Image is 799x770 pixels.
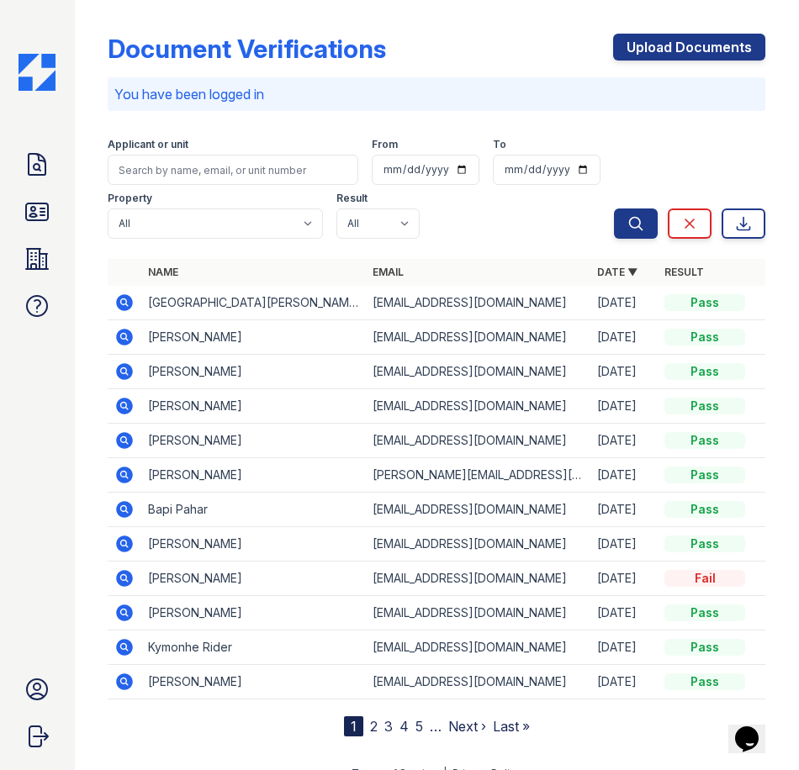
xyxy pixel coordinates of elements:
td: Bapi Pahar [141,493,366,527]
label: Applicant or unit [108,138,188,151]
div: Pass [664,501,745,518]
td: [DATE] [590,596,658,630]
div: 1 [344,716,363,736]
td: [EMAIL_ADDRESS][DOMAIN_NAME] [366,355,590,389]
label: Property [108,192,152,205]
div: Pass [664,467,745,483]
td: [DATE] [590,424,658,458]
div: Pass [664,363,745,380]
td: [EMAIL_ADDRESS][DOMAIN_NAME] [366,562,590,596]
td: [EMAIL_ADDRESS][DOMAIN_NAME] [366,286,590,320]
td: [PERSON_NAME][EMAIL_ADDRESS][PERSON_NAME][DOMAIN_NAME] [366,458,590,493]
td: [EMAIL_ADDRESS][DOMAIN_NAME] [366,596,590,630]
td: [DATE] [590,355,658,389]
div: Pass [664,432,745,449]
a: Email [373,266,404,278]
div: Pass [664,329,745,345]
div: Pass [664,639,745,656]
td: [DATE] [590,320,658,355]
td: [DATE] [590,493,658,527]
td: [PERSON_NAME] [141,424,366,458]
a: Next › [448,718,486,735]
td: [PERSON_NAME] [141,562,366,596]
a: 2 [370,718,378,735]
div: Fail [664,570,745,587]
td: [PERSON_NAME] [141,389,366,424]
td: [PERSON_NAME] [141,527,366,562]
label: From [372,138,398,151]
a: Result [664,266,704,278]
a: 4 [399,718,409,735]
input: Search by name, email, or unit number [108,155,358,185]
a: Last » [493,718,530,735]
img: CE_Icon_Blue-c292c112584629df590d857e76928e9f676e5b41ef8f769ba2f05ee15b207248.png [19,54,56,91]
td: [DATE] [590,458,658,493]
div: Pass [664,294,745,311]
td: [EMAIL_ADDRESS][DOMAIN_NAME] [366,493,590,527]
p: You have been logged in [114,84,759,104]
div: Pass [664,673,745,690]
td: [DATE] [590,562,658,596]
a: Date ▼ [597,266,638,278]
td: [EMAIL_ADDRESS][DOMAIN_NAME] [366,424,590,458]
a: Upload Documents [613,34,765,61]
td: [EMAIL_ADDRESS][DOMAIN_NAME] [366,320,590,355]
td: [DATE] [590,389,658,424]
td: [EMAIL_ADDRESS][DOMAIN_NAME] [366,630,590,665]
td: Kymonhe Rider [141,630,366,665]
a: Name [148,266,178,278]
a: 5 [415,718,423,735]
label: Result [336,192,368,205]
td: [EMAIL_ADDRESS][DOMAIN_NAME] [366,389,590,424]
div: Pass [664,398,745,414]
td: [PERSON_NAME] [141,596,366,630]
iframe: chat widget [728,703,782,753]
td: [EMAIL_ADDRESS][DOMAIN_NAME] [366,527,590,562]
div: Pass [664,535,745,552]
div: Document Verifications [108,34,386,64]
td: [PERSON_NAME] [141,320,366,355]
td: [DATE] [590,286,658,320]
td: [EMAIL_ADDRESS][DOMAIN_NAME] [366,665,590,699]
td: [DATE] [590,527,658,562]
div: Pass [664,604,745,621]
a: 3 [384,718,393,735]
td: [DATE] [590,665,658,699]
td: [PERSON_NAME] [141,458,366,493]
label: To [493,138,506,151]
span: … [430,716,442,736]
td: [PERSON_NAME] [141,355,366,389]
td: [GEOGRAPHIC_DATA][PERSON_NAME] [141,286,366,320]
td: [PERSON_NAME] [141,665,366,699]
td: [DATE] [590,630,658,665]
